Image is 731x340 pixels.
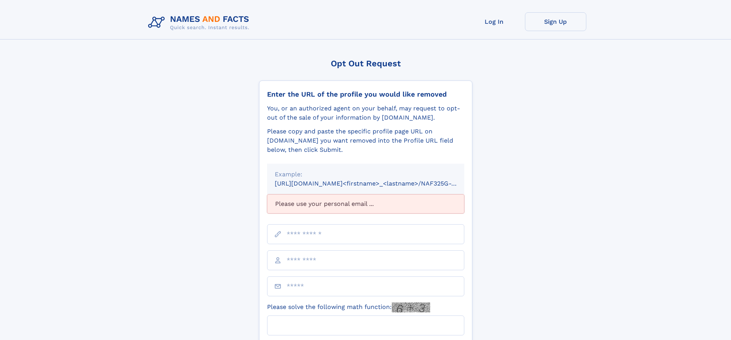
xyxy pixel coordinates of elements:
small: [URL][DOMAIN_NAME]<firstname>_<lastname>/NAF325G-xxxxxxxx [275,180,479,187]
div: Opt Out Request [259,59,472,68]
a: Sign Up [525,12,586,31]
div: Enter the URL of the profile you would like removed [267,90,464,99]
label: Please solve the following math function: [267,302,430,312]
div: Please use your personal email ... [267,194,464,214]
img: Logo Names and Facts [145,12,256,33]
div: Example: [275,170,457,179]
div: Please copy and paste the specific profile page URL on [DOMAIN_NAME] you want removed into the Pr... [267,127,464,154]
div: You, or an authorized agent on your behalf, may request to opt-out of the sale of your informatio... [267,104,464,122]
a: Log In [464,12,525,31]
